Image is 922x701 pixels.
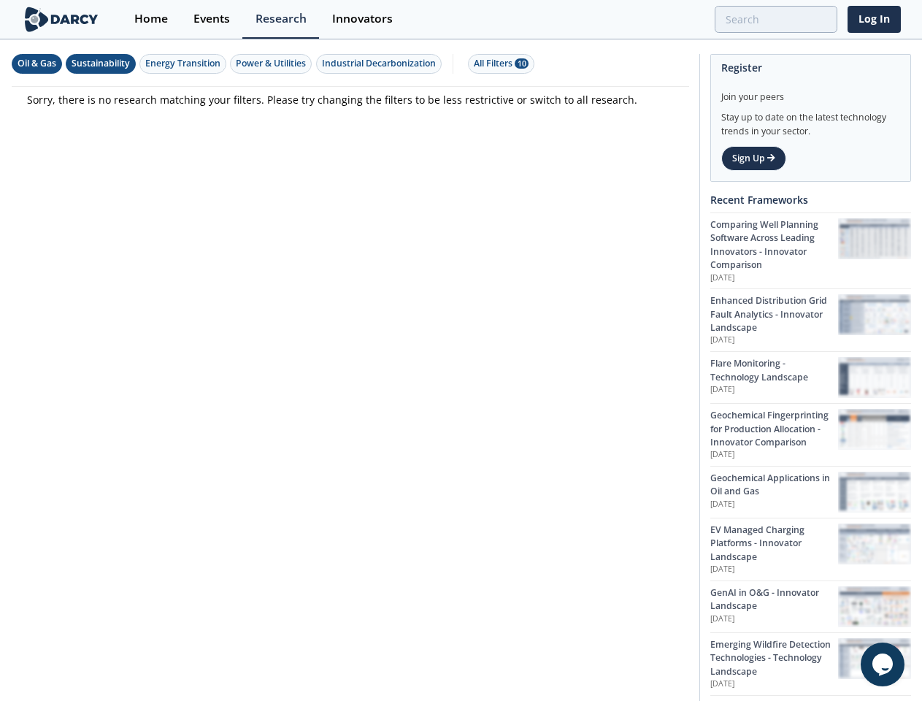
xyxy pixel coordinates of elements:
[145,57,220,70] div: Energy Transition
[710,499,838,510] p: [DATE]
[256,13,307,25] div: Research
[710,581,911,632] a: GenAI in O&G - Innovator Landscape [DATE] GenAI in O&G - Innovator Landscape preview
[193,13,230,25] div: Events
[710,638,838,678] div: Emerging Wildfire Detection Technologies - Technology Landscape
[721,146,786,171] a: Sign Up
[710,466,911,518] a: Geochemical Applications in Oil and Gas [DATE] Geochemical Applications in Oil and Gas preview
[72,57,130,70] div: Sustainability
[710,384,838,396] p: [DATE]
[468,54,534,74] button: All Filters 10
[721,55,900,80] div: Register
[710,334,838,346] p: [DATE]
[710,294,838,334] div: Enhanced Distribution Grid Fault Analytics - Innovator Landscape
[710,351,911,403] a: Flare Monitoring - Technology Landscape [DATE] Flare Monitoring - Technology Landscape preview
[715,6,837,33] input: Advanced Search
[322,57,436,70] div: Industrial Decarbonization
[134,13,168,25] div: Home
[710,288,911,351] a: Enhanced Distribution Grid Fault Analytics - Innovator Landscape [DATE] Enhanced Distribution Gri...
[18,57,56,70] div: Oil & Gas
[22,7,101,32] img: logo-wide.svg
[710,518,911,581] a: EV Managed Charging Platforms - Innovator Landscape [DATE] EV Managed Charging Platforms - Innova...
[332,13,393,25] div: Innovators
[316,54,442,74] button: Industrial Decarbonization
[27,92,674,107] p: Sorry, there is no research matching your filters. Please try changing the filters to be less res...
[236,57,306,70] div: Power & Utilities
[474,57,529,70] div: All Filters
[710,218,838,272] div: Comparing Well Planning Software Across Leading Innovators - Innovator Comparison
[710,272,838,284] p: [DATE]
[861,643,907,686] iframe: chat widget
[66,54,136,74] button: Sustainability
[710,403,911,466] a: Geochemical Fingerprinting for Production Allocation - Innovator Comparison [DATE] Geochemical Fi...
[710,678,838,690] p: [DATE]
[721,80,900,104] div: Join your peers
[139,54,226,74] button: Energy Transition
[710,632,911,695] a: Emerging Wildfire Detection Technologies - Technology Landscape [DATE] Emerging Wildfire Detectio...
[710,613,838,625] p: [DATE]
[848,6,901,33] a: Log In
[710,187,911,212] div: Recent Frameworks
[12,54,62,74] button: Oil & Gas
[710,472,838,499] div: Geochemical Applications in Oil and Gas
[515,58,529,69] span: 10
[230,54,312,74] button: Power & Utilities
[710,586,838,613] div: GenAI in O&G - Innovator Landscape
[710,357,838,384] div: Flare Monitoring - Technology Landscape
[710,564,838,575] p: [DATE]
[710,212,911,288] a: Comparing Well Planning Software Across Leading Innovators - Innovator Comparison [DATE] Comparin...
[710,409,838,449] div: Geochemical Fingerprinting for Production Allocation - Innovator Comparison
[710,449,838,461] p: [DATE]
[710,524,838,564] div: EV Managed Charging Platforms - Innovator Landscape
[721,104,900,138] div: Stay up to date on the latest technology trends in your sector.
